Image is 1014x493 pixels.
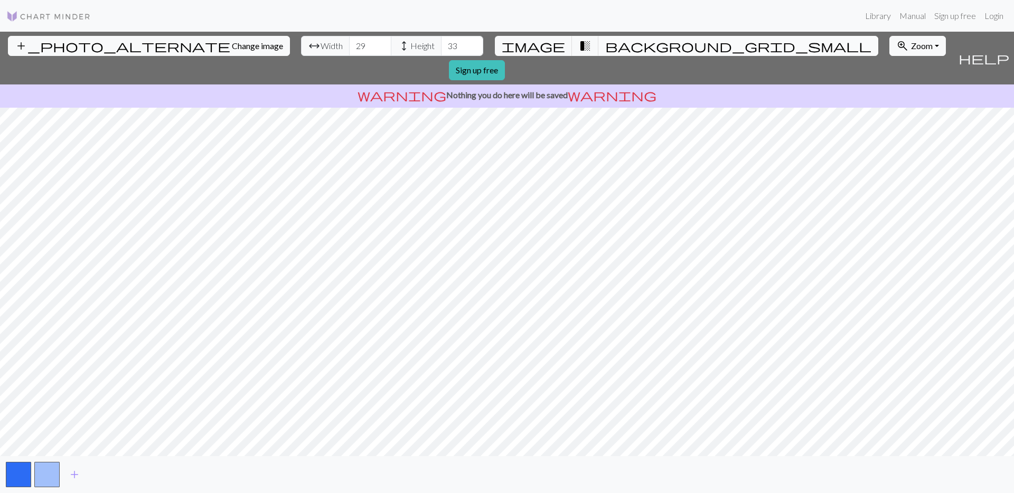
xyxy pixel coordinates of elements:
a: Sign up free [930,5,980,26]
span: help [959,51,1009,65]
p: Nothing you do here will be saved [4,89,1010,101]
button: Add color [61,464,88,485]
span: Height [410,40,435,52]
button: Help [954,32,1014,84]
a: Sign up free [449,60,505,80]
img: Logo [6,10,91,23]
span: add [68,467,81,482]
button: Zoom [889,36,946,56]
span: transition_fade [579,39,591,53]
span: background_grid_small [605,39,871,53]
span: zoom_in [896,39,909,53]
button: Change image [8,36,290,56]
a: Manual [895,5,930,26]
span: add_photo_alternate [15,39,230,53]
span: height [398,39,410,53]
a: Library [861,5,895,26]
span: warning [568,88,656,102]
span: arrow_range [308,39,321,53]
span: Width [321,40,343,52]
span: Zoom [911,41,933,51]
span: warning [358,88,446,102]
a: Login [980,5,1008,26]
span: Change image [232,41,283,51]
span: image [502,39,565,53]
